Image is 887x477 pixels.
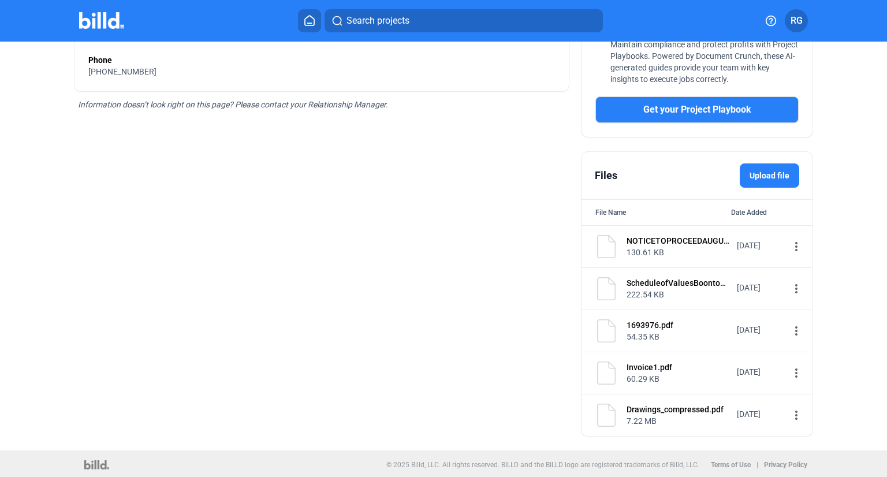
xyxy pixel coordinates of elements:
[740,163,799,188] label: Upload file
[627,404,729,415] div: Drawings_compressed.pdf
[711,461,751,469] b: Terms of Use
[627,319,729,331] div: 1693976.pdf
[789,324,803,338] mat-icon: more_vert
[627,247,729,258] div: 130.61 KB
[595,319,618,342] img: document
[643,103,751,117] span: Get your Project Playbook
[764,461,807,469] b: Privacy Policy
[789,240,803,254] mat-icon: more_vert
[756,461,758,469] p: |
[595,277,618,300] img: document
[737,324,783,336] div: [DATE]
[789,366,803,380] mat-icon: more_vert
[78,100,388,109] span: Information doesn’t look right on this page? Please contact your Relationship Manager.
[595,167,617,184] div: Files
[88,67,156,76] span: [PHONE_NUMBER]
[595,96,799,123] button: Get your Project Playbook
[88,54,555,66] div: Phone
[737,240,783,251] div: [DATE]
[79,12,125,29] img: Billd Company Logo
[737,282,783,293] div: [DATE]
[789,408,803,422] mat-icon: more_vert
[791,14,803,28] span: RG
[789,282,803,296] mat-icon: more_vert
[627,289,729,300] div: 222.54 KB
[325,9,603,32] button: Search projects
[731,207,799,218] div: Date Added
[595,362,618,385] img: document
[785,9,808,32] button: RG
[595,404,618,427] img: document
[346,14,409,28] span: Search projects
[84,460,109,469] img: logo
[627,415,729,427] div: 7.22 MB
[627,362,729,373] div: Invoice1.pdf
[627,331,729,342] div: 54.35 KB
[595,235,618,258] img: document
[627,277,729,289] div: ScheduleofValuesBoontonWellfieldRev2.xlsxBoonton.pdf
[627,235,729,247] div: NOTICETOPROCEEDAUGUST22202.pdf
[737,408,783,420] div: [DATE]
[386,461,699,469] p: © 2025 Billd, LLC. All rights reserved. BILLD and the BILLD logo are registered trademarks of Bil...
[737,366,783,378] div: [DATE]
[595,207,626,218] div: File Name
[627,373,729,385] div: 60.29 KB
